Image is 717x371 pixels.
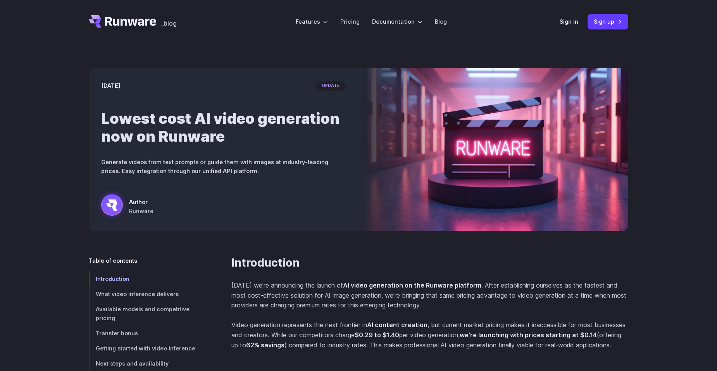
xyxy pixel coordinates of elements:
a: Sign in [560,17,578,26]
a: Neon-lit movie clapperboard with the word 'RUNWARE' in a futuristic server room Author Runware [101,194,153,219]
span: Author [129,198,153,206]
strong: 62% savings [246,341,284,349]
span: What video inference delivers [96,291,179,297]
span: Next steps and availability [96,360,169,367]
a: Sign up [588,14,628,29]
a: Getting started with video inference [89,341,207,356]
span: Transfer bonus [96,330,138,336]
time: [DATE] [101,81,120,90]
p: [DATE] we're announcing the launch of . After establishing ourselves as the fastest and most cost... [231,281,628,310]
strong: AI content creation [367,321,427,329]
span: _blog [161,20,177,26]
a: Blog [435,17,447,26]
label: Features [296,17,328,26]
a: Introduction [89,271,207,286]
img: Neon-lit movie clapperboard with the word 'RUNWARE' in a futuristic server room [358,68,628,231]
a: Transfer bonus [89,326,207,341]
span: Table of contents [89,256,137,265]
strong: $0.29 to $1.40 [355,331,399,339]
p: Generate videos from text prompts or guide them with images at industry-leading prices. Easy inte... [101,158,346,175]
label: Documentation [372,17,422,26]
a: Go to / [89,15,156,28]
span: Introduction [96,276,129,282]
span: update [316,81,346,91]
span: Runware [129,206,153,215]
span: Getting started with video inference [96,345,195,352]
a: What video inference delivers [89,286,207,302]
a: _blog [161,15,177,28]
a: Next steps and availability [89,356,207,371]
a: Introduction [231,256,300,270]
a: Pricing [340,17,360,26]
strong: AI video generation on the Runware platform [343,281,481,289]
p: Video generation represents the next frontier in , but current market pricing makes it inaccessib... [231,320,628,350]
span: Available models and competitive pricing [96,306,190,321]
strong: we're launching with prices starting at $0.14 [460,331,597,339]
a: Available models and competitive pricing [89,302,207,326]
h1: Lowest cost AI video generation now on Runware [101,109,346,145]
